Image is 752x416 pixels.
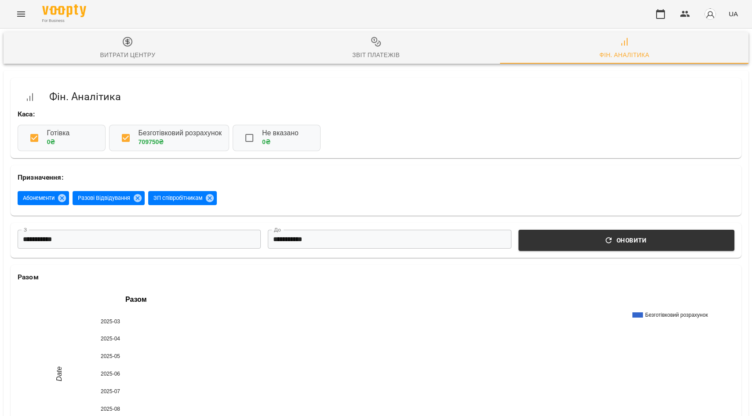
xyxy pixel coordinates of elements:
button: Оновити [518,230,734,251]
text: Разом [125,295,147,303]
button: UA [725,6,741,22]
span: 0 ₴ [47,138,55,145]
p: Каса : [18,109,734,119]
span: For Business [42,18,86,24]
span: UA [729,9,738,18]
img: avatar_s.png [704,8,716,20]
span: Разові Відвідування [73,194,135,202]
text: 2025-05 [101,353,120,359]
text: 2025-03 [101,318,120,324]
p: Готівка [47,129,98,137]
span: Абонементи [18,194,60,202]
div: ЗП співробітникам [148,191,217,205]
button: Menu [11,4,32,25]
div: Фін. Аналітика [599,50,650,60]
h5: Фін. Аналітика [49,90,727,104]
div: Витрати центру [100,50,155,60]
div: Звіт платежів [352,50,400,60]
span: 709750 ₴ [139,138,164,145]
text: 2025-08 [101,406,120,412]
p: Безготівковий розрахунок [139,129,222,137]
text: 2025-07 [101,388,120,394]
text: 2025-06 [101,371,120,377]
span: ЗП співробітникам [148,194,208,202]
span: Оновити [524,235,729,246]
p: Призначення : [18,172,734,183]
img: Voopty Logo [42,4,86,17]
text: Безготівковий розрахунок [645,312,708,318]
text: 2025-04 [101,336,120,342]
div: Разові Відвідування [73,191,145,205]
p: Разом [18,272,734,282]
text: Date [55,366,63,381]
p: Не вказано [262,129,313,137]
div: Абонементи [18,191,69,205]
span: 0 ₴ [262,138,270,145]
